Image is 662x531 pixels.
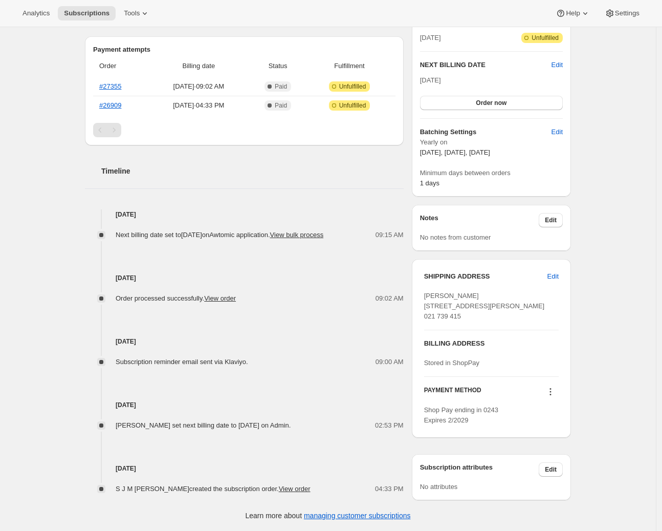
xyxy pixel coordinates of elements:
[99,101,121,109] a: #26909
[376,230,404,240] span: 09:15 AM
[99,82,121,90] a: #27355
[85,273,404,283] h4: [DATE]
[375,420,404,431] span: 02:53 PM
[545,465,557,474] span: Edit
[551,127,563,137] span: Edit
[541,268,565,285] button: Edit
[310,61,389,71] span: Fulfillment
[424,338,559,349] h3: BILLING ADDRESS
[420,462,539,477] h3: Subscription attributes
[420,168,563,178] span: Minimum days between orders
[93,45,395,55] h2: Payment attempts
[339,101,366,110] span: Unfulfilled
[16,6,56,20] button: Analytics
[376,293,404,304] span: 09:02 AM
[420,60,551,70] h2: NEXT BILLING DATE
[151,61,246,71] span: Billing date
[116,421,291,429] span: [PERSON_NAME] set next billing date to [DATE] on Admin.
[270,231,324,239] button: View bulk process
[124,9,140,17] span: Tools
[85,209,404,220] h4: [DATE]
[151,81,246,92] span: [DATE] · 09:02 AM
[93,55,148,77] th: Order
[599,6,646,20] button: Settings
[279,485,311,493] a: View order
[116,294,236,302] span: Order processed successfully.
[476,99,506,107] span: Order now
[252,61,303,71] span: Status
[116,358,248,366] span: Subscription reminder email sent via Klaviyo.
[424,406,498,424] span: Shop Pay ending in 0243 Expires 2/2029
[116,485,311,493] span: S J M [PERSON_NAME] created the subscription order.
[420,127,551,137] h6: Batching Settings
[85,336,404,347] h4: [DATE]
[246,511,411,521] p: Learn more about
[424,292,545,320] span: [PERSON_NAME] [STREET_ADDRESS][PERSON_NAME] 021 739 415
[275,101,287,110] span: Paid
[539,213,563,227] button: Edit
[64,9,109,17] span: Subscriptions
[304,512,411,520] a: managing customer subscriptions
[420,33,441,43] span: [DATE]
[424,271,547,282] h3: SHIPPING ADDRESS
[547,271,559,282] span: Edit
[551,60,563,70] button: Edit
[615,9,639,17] span: Settings
[424,359,479,367] span: Stored in ShopPay
[375,484,404,494] span: 04:33 PM
[420,76,441,84] span: [DATE]
[549,6,596,20] button: Help
[532,34,559,42] span: Unfulfilled
[420,96,563,110] button: Order now
[420,137,563,147] span: Yearly on
[545,216,557,224] span: Edit
[566,9,580,17] span: Help
[420,483,458,491] span: No attributes
[118,6,156,20] button: Tools
[85,400,404,410] h4: [DATE]
[420,213,539,227] h3: Notes
[376,357,404,367] span: 09:00 AM
[151,100,246,111] span: [DATE] · 04:33 PM
[275,82,287,91] span: Paid
[339,82,366,91] span: Unfulfilled
[420,233,491,241] span: No notes from customer
[93,123,395,137] nav: Pagination
[545,124,569,140] button: Edit
[420,148,490,156] span: [DATE], [DATE], [DATE]
[101,166,404,176] h2: Timeline
[424,386,481,400] h3: PAYMENT METHOD
[116,231,323,239] span: Next billing date set to [DATE] on Awtomic application .
[58,6,116,20] button: Subscriptions
[420,179,439,187] span: 1 days
[204,294,236,302] a: View order
[85,463,404,474] h4: [DATE]
[23,9,50,17] span: Analytics
[539,462,563,477] button: Edit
